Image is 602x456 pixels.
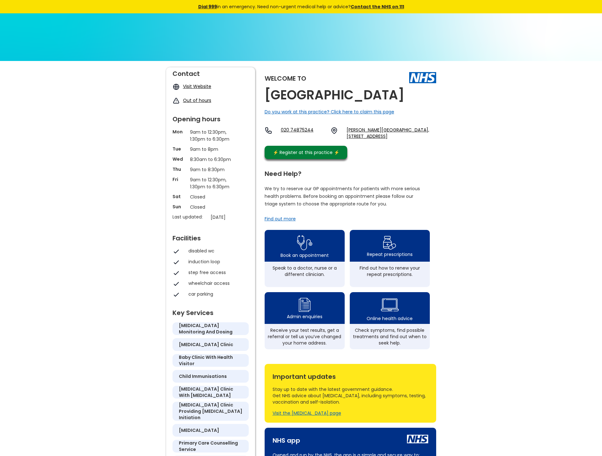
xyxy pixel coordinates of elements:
[172,97,180,104] img: exclamation icon
[265,292,345,349] a: admin enquiry iconAdmin enquiriesReceive your test results, get a referral or tell us you’ve chan...
[297,233,312,252] img: book appointment icon
[188,280,246,286] div: wheelchair access
[172,156,187,162] p: Wed
[179,402,242,421] h5: [MEDICAL_DATA] clinic providing [MEDICAL_DATA] initiation
[298,296,312,313] img: admin enquiry icon
[190,176,231,190] p: 9am to 12:30pm, 1:30pm to 6:30pm
[347,127,436,139] a: [PERSON_NAME][GEOGRAPHIC_DATA], [STREET_ADDRESS]
[172,214,207,220] p: Last updated:
[407,435,428,443] img: nhs icon white
[179,354,242,367] h5: baby clinic with health visitor
[179,427,219,433] h5: [MEDICAL_DATA]
[198,3,217,10] a: Dial 999
[183,97,211,104] a: Out of hours
[172,166,187,172] p: Thu
[268,327,342,346] div: Receive your test results, get a referral or tell us you’ve changed your home address.
[265,146,347,159] a: ⚡️ Register at this practice ⚡️
[179,341,233,348] h5: [MEDICAL_DATA] clinic
[268,265,342,278] div: Speak to a doctor, nurse or a different clinician.
[353,265,427,278] div: Find out how to renew your repeat prescriptions.
[188,269,246,276] div: step free access
[190,204,231,211] p: Closed
[179,440,242,453] h5: primary care counselling service
[265,75,306,82] div: Welcome to
[265,88,404,102] h2: [GEOGRAPHIC_DATA]
[367,251,413,258] div: Repeat prescriptions
[270,149,343,156] div: ⚡️ Register at this practice ⚡️
[179,386,242,399] h5: [MEDICAL_DATA] clinic with [MEDICAL_DATA]
[172,83,180,91] img: globe icon
[265,167,430,177] div: Need Help?
[188,248,246,254] div: disabled wc
[188,291,246,297] div: car parking
[287,313,322,320] div: Admin enquiries
[188,258,246,265] div: induction loop
[281,127,326,139] a: 020 74875244
[183,83,211,90] a: Visit Website
[381,294,399,315] img: health advice icon
[265,230,345,287] a: book appointment icon Book an appointmentSpeak to a doctor, nurse or a different clinician.
[353,327,427,346] div: Check symptoms, find possible treatments and find out when to seek help.
[330,127,338,134] img: practice location icon
[383,234,396,251] img: repeat prescription icon
[172,204,187,210] p: Sun
[172,146,187,152] p: Tue
[190,156,231,163] p: 8:30am to 6:30pm
[351,3,404,10] a: Contact the NHS on 111
[190,193,231,200] p: Closed
[179,373,227,379] h5: child immunisations
[273,386,428,405] div: Stay up to date with the latest government guidance. Get NHS advice about [MEDICAL_DATA], includi...
[409,72,436,83] img: The NHS logo
[172,193,187,200] p: Sat
[265,185,420,208] p: We try to reserve our GP appointments for patients with more serious health problems. Before book...
[265,127,272,134] img: telephone icon
[172,232,249,241] div: Facilities
[172,176,187,183] p: Fri
[273,410,341,416] a: Visit the [MEDICAL_DATA] page
[190,166,231,173] p: 9am to 8:30pm
[273,370,428,380] div: Important updates
[265,109,394,115] a: Do you work at this practice? Click here to claim this page
[190,129,231,143] p: 9am to 12:30pm, 1:30pm to 6:30pm
[281,252,329,258] div: Book an appointment
[179,322,242,335] h5: [MEDICAL_DATA] monitoring and dosing
[367,315,413,322] div: Online health advice
[273,434,300,444] div: NHS app
[350,230,430,287] a: repeat prescription iconRepeat prescriptionsFind out how to renew your repeat prescriptions.
[172,306,249,316] div: Key Services
[155,3,447,10] div: in an emergency. Need non-urgent medical help or advice?
[211,214,252,221] p: [DATE]
[172,113,249,122] div: Opening hours
[172,67,249,77] div: Contact
[172,129,187,135] p: Mon
[190,146,231,153] p: 9am to 8pm
[265,216,296,222] a: Find out more
[350,292,430,349] a: health advice iconOnline health adviceCheck symptoms, find possible treatments and find out when ...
